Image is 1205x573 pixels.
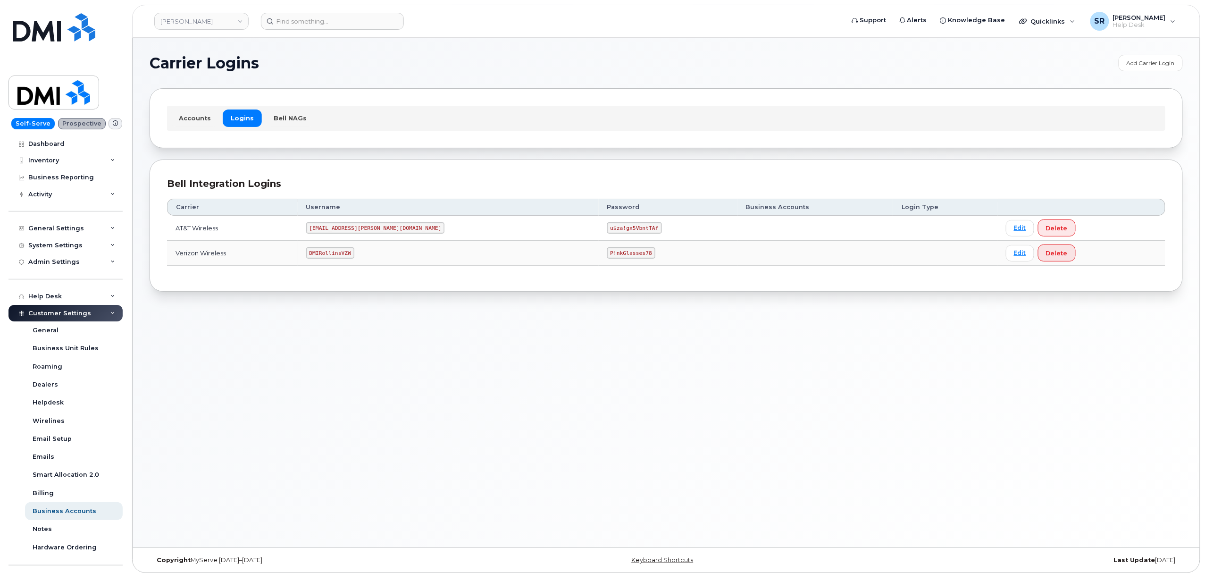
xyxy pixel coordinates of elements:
th: Carrier [167,199,298,216]
a: Add Carrier Login [1119,55,1183,71]
div: [DATE] [838,556,1183,564]
span: Carrier Logins [150,56,259,70]
code: [EMAIL_ADDRESS][PERSON_NAME][DOMAIN_NAME] [306,222,445,234]
span: Delete [1046,224,1068,233]
div: MyServe [DATE]–[DATE] [150,556,494,564]
a: Keyboard Shortcuts [632,556,694,564]
th: Username [298,199,599,216]
span: Delete [1046,249,1068,258]
th: Login Type [893,199,997,216]
code: P!nkGlasses78 [607,247,655,259]
button: Delete [1038,219,1076,236]
strong: Copyright [157,556,191,564]
td: AT&T Wireless [167,216,298,241]
td: Verizon Wireless [167,241,298,266]
a: Edit [1006,245,1034,261]
strong: Last Update [1114,556,1155,564]
th: Business Accounts [737,199,894,216]
div: Bell Integration Logins [167,177,1165,191]
a: Logins [223,110,262,126]
a: Bell NAGs [266,110,315,126]
button: Delete [1038,244,1076,261]
th: Password [599,199,737,216]
a: Edit [1006,220,1034,236]
a: Accounts [171,110,219,126]
code: DMIRollinsVZW [306,247,354,259]
code: u$za!gx5VbntTAf [607,222,662,234]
